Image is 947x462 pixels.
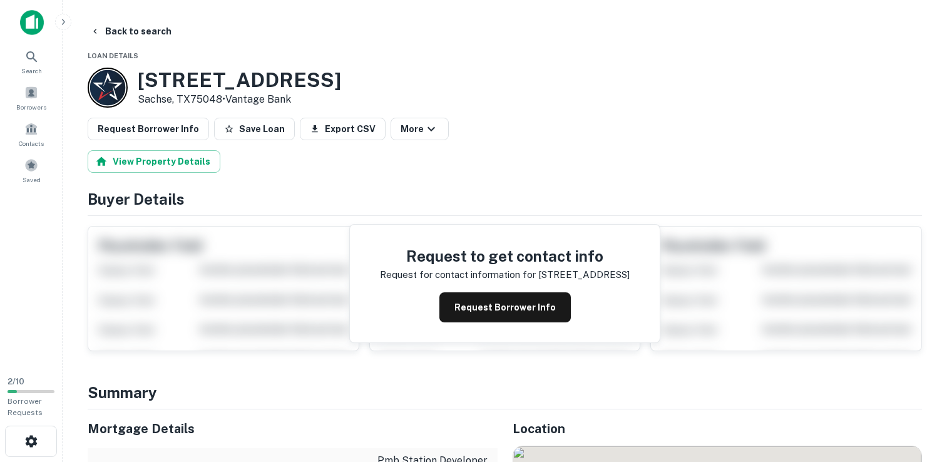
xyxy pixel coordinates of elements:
h4: Request to get contact info [380,245,630,267]
button: Request Borrower Info [439,292,571,322]
a: Borrowers [4,81,59,115]
p: Request for contact information for [380,267,536,282]
h5: Location [513,419,923,438]
button: Save Loan [214,118,295,140]
button: Back to search [85,20,177,43]
span: Search [21,66,42,76]
span: Loan Details [88,52,138,59]
button: Export CSV [300,118,386,140]
p: [STREET_ADDRESS] [538,267,630,282]
span: 2 / 10 [8,377,24,386]
h4: Buyer Details [88,188,922,210]
a: Contacts [4,117,59,151]
span: Borrower Requests [8,397,43,417]
h5: Mortgage Details [88,419,498,438]
a: Search [4,44,59,78]
span: Saved [23,175,41,185]
a: Vantage Bank [225,93,291,105]
button: More [391,118,449,140]
p: Sachse, TX75048 • [138,92,341,107]
span: Contacts [19,138,44,148]
button: View Property Details [88,150,220,173]
h3: [STREET_ADDRESS] [138,68,341,92]
button: Request Borrower Info [88,118,209,140]
h4: Summary [88,381,922,404]
a: Saved [4,153,59,187]
span: Borrowers [16,102,46,112]
img: capitalize-icon.png [20,10,44,35]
